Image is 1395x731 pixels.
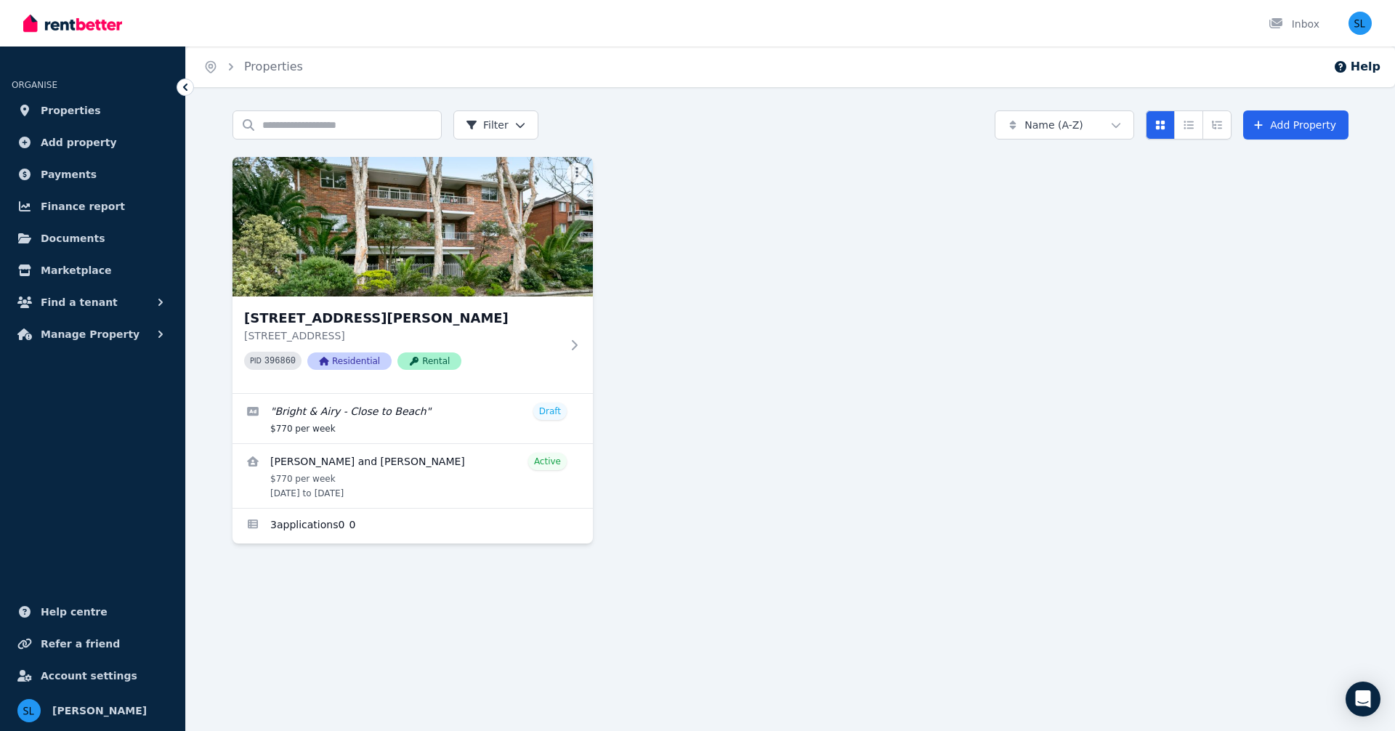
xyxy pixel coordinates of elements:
a: Documents [12,224,174,253]
h3: [STREET_ADDRESS][PERSON_NAME] [244,308,561,328]
span: Residential [307,352,392,370]
span: Find a tenant [41,294,118,311]
button: Name (A-Z) [995,110,1134,140]
div: Open Intercom Messenger [1346,682,1380,716]
span: Refer a friend [41,635,120,653]
img: RentBetter [23,12,122,34]
span: Help centre [41,603,108,621]
span: [PERSON_NAME] [52,702,147,719]
span: Account settings [41,667,137,684]
img: Steve Langton [1348,12,1372,35]
button: Manage Property [12,320,174,349]
a: Unit 5, 77-79 Elouera Rd, Cronulla[STREET_ADDRESS][PERSON_NAME][STREET_ADDRESS]PID 396860Resident... [232,157,593,393]
button: Help [1333,58,1380,76]
a: Marketplace [12,256,174,285]
a: Account settings [12,661,174,690]
span: Name (A-Z) [1024,118,1083,132]
nav: Breadcrumb [186,47,320,87]
button: Card view [1146,110,1175,140]
a: Edit listing: Bright & Airy - Close to Beach [232,394,593,443]
span: Payments [41,166,97,183]
p: [STREET_ADDRESS] [244,328,561,343]
span: Documents [41,230,105,247]
button: Compact list view [1174,110,1203,140]
span: Manage Property [41,326,139,343]
a: Finance report [12,192,174,221]
a: Add Property [1243,110,1348,140]
a: Help centre [12,597,174,626]
button: Filter [453,110,538,140]
span: Add property [41,134,117,151]
button: More options [567,163,587,183]
button: Expanded list view [1202,110,1232,140]
a: Applications for Unit 5, 77-79 Elouera Rd, Cronulla [232,509,593,544]
span: Rental [397,352,461,370]
a: Properties [244,60,303,73]
span: ORGANISE [12,80,57,90]
button: Find a tenant [12,288,174,317]
span: Properties [41,102,101,119]
div: Inbox [1269,17,1319,31]
a: Payments [12,160,174,189]
a: Properties [12,96,174,125]
code: 396860 [264,356,296,366]
div: View options [1146,110,1232,140]
span: Finance report [41,198,125,215]
img: Steve Langton [17,699,41,722]
img: Unit 5, 77-79 Elouera Rd, Cronulla [232,157,593,296]
span: Marketplace [41,262,111,279]
small: PID [250,357,262,365]
a: Add property [12,128,174,157]
span: Filter [466,118,509,132]
a: Refer a friend [12,629,174,658]
a: View details for Brooke Barclay and Phoebe Chambers [232,444,593,508]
